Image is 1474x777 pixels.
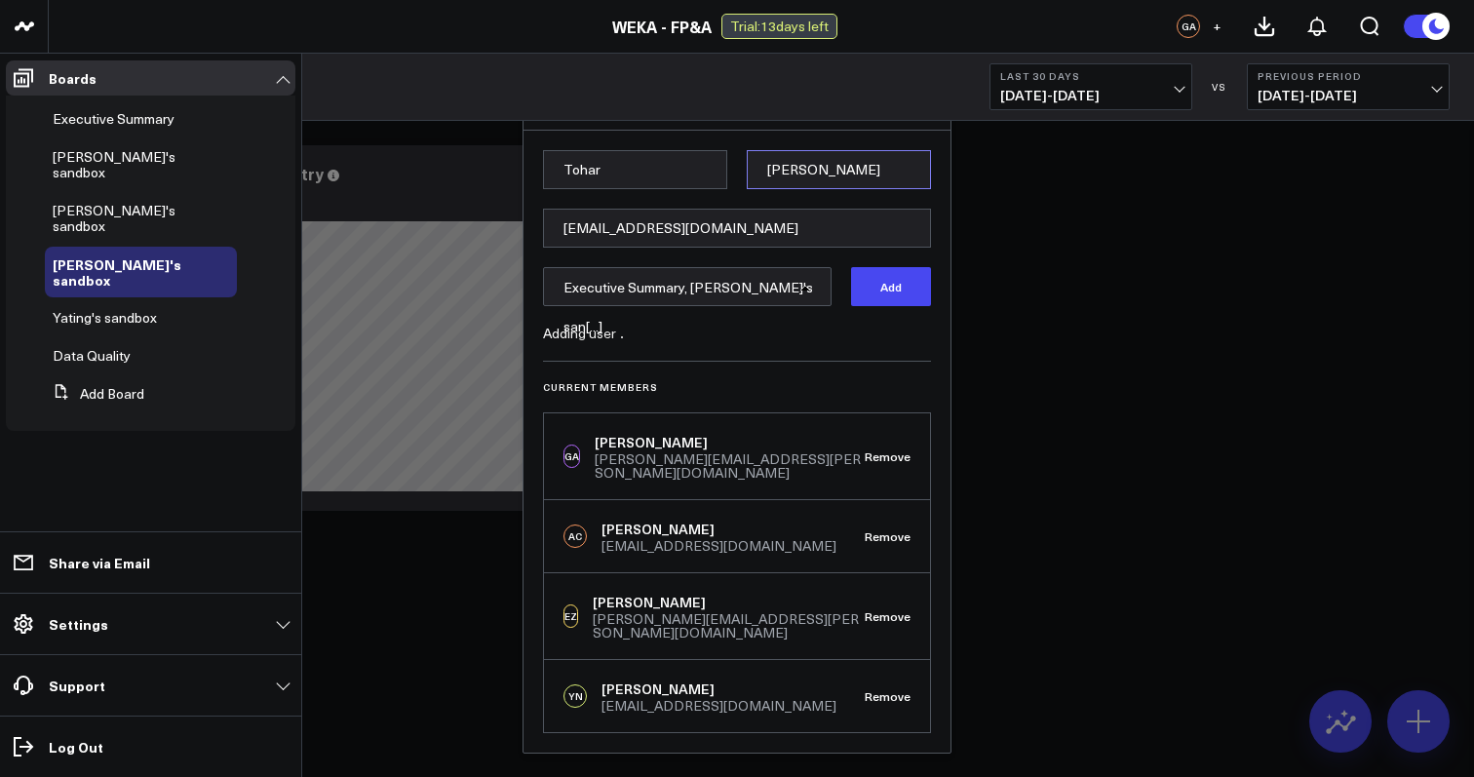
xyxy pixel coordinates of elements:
[543,150,727,189] input: First name
[1205,15,1228,38] button: +
[1202,81,1237,93] div: VS
[49,616,108,632] p: Settings
[865,449,911,463] button: Remove
[563,278,813,335] span: Executive Summary, [PERSON_NAME]'s san[...]
[595,452,865,480] div: [PERSON_NAME][EMAIL_ADDRESS][PERSON_NAME][DOMAIN_NAME]
[563,524,587,548] div: AC
[1177,15,1200,38] div: GA
[543,209,931,248] input: Type email
[593,593,865,612] div: [PERSON_NAME]
[989,63,1192,110] button: Last 30 Days[DATE]-[DATE]
[851,267,931,306] button: Add
[1247,63,1450,110] button: Previous Period[DATE]-[DATE]
[543,326,931,341] div: Adding user
[563,445,580,468] div: GA
[1000,88,1182,103] span: [DATE] - [DATE]
[53,310,157,326] a: Yating's sandbox
[601,539,836,553] div: [EMAIL_ADDRESS][DOMAIN_NAME]
[49,678,105,693] p: Support
[53,109,175,128] span: Executive Summary
[53,111,175,127] a: Executive Summary
[612,16,712,37] a: WEKA - FP&A
[563,604,578,628] div: EZ
[53,256,213,288] a: [PERSON_NAME]'s sandbox
[721,14,837,39] div: Trial: 13 days left
[601,680,836,699] div: [PERSON_NAME]
[593,612,865,640] div: [PERSON_NAME][EMAIL_ADDRESS][PERSON_NAME][DOMAIN_NAME]
[53,348,131,364] a: Data Quality
[1213,19,1222,33] span: +
[865,689,911,703] button: Remove
[53,346,131,365] span: Data Quality
[865,609,911,623] button: Remove
[53,147,175,181] span: [PERSON_NAME]'s sandbox
[53,308,157,327] span: Yating's sandbox
[6,729,295,764] a: Log Out
[1258,70,1439,82] b: Previous Period
[49,70,97,86] p: Boards
[601,699,836,713] div: [EMAIL_ADDRESS][DOMAIN_NAME]
[595,433,865,452] div: [PERSON_NAME]
[1000,70,1182,82] b: Last 30 Days
[601,520,836,539] div: [PERSON_NAME]
[543,381,931,393] h3: Current Members
[49,555,150,570] p: Share via Email
[1258,88,1439,103] span: [DATE] - [DATE]
[563,684,587,708] div: YN
[45,376,144,411] button: Add Board
[53,203,211,234] a: [PERSON_NAME]'s sandbox
[53,201,175,235] span: [PERSON_NAME]'s sandbox
[747,150,931,189] input: Last name
[53,149,211,180] a: [PERSON_NAME]'s sandbox
[865,529,911,543] button: Remove
[49,739,103,755] p: Log Out
[53,254,181,290] span: [PERSON_NAME]'s sandbox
